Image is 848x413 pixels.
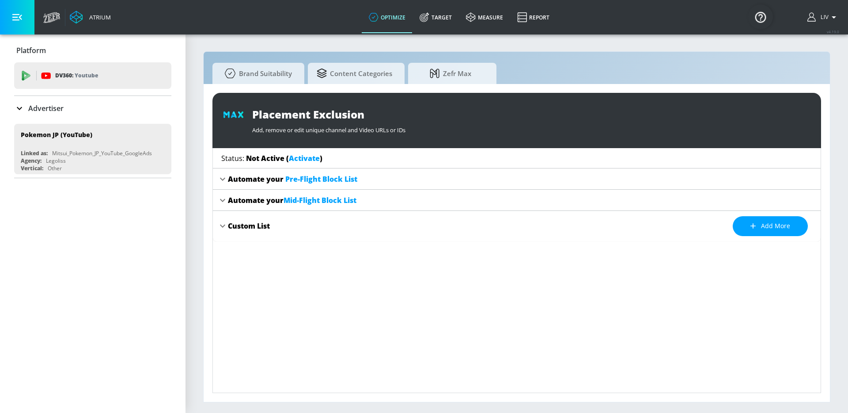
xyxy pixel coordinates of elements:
a: Target [413,1,459,33]
a: Atrium [70,11,111,24]
div: Custom List [228,221,270,231]
span: Brand Suitability [221,63,292,84]
span: v 4.19.0 [827,29,839,34]
p: Youtube [75,71,98,80]
div: Placement Exclusion [252,107,810,122]
div: Legoliss [46,157,66,164]
div: Automate yourMid-Flight Block List [213,190,821,211]
div: Add, remove or edit unique channel and Video URLs or IDs [252,122,810,134]
p: Advertiser [28,103,64,113]
div: Custom ListAdd more [213,211,821,241]
button: Liv [807,12,839,23]
div: Vertical: [21,164,43,172]
a: Activate [289,153,320,163]
a: Report [510,1,556,33]
div: Pokemon JP (YouTube)Linked as:Mitsui_Pokemon_JP_YouTube_GoogleAdsAgency:LegolissVertical:Other [14,124,171,174]
div: Pokemon JP (YouTube) [21,130,92,139]
button: Add more [733,216,808,236]
div: Automate your [228,195,356,205]
span: login as: liv.ho@zefr.com [817,14,829,20]
div: Advertiser [14,96,171,121]
div: Mitsui_Pokemon_JP_YouTube_GoogleAds [52,149,152,157]
p: DV360: [55,71,98,80]
p: Platform [16,46,46,55]
button: Open Resource Center [748,4,773,29]
span: Mid-Flight Block List [284,195,356,205]
span: Pre-Flight Block List [285,174,357,184]
a: optimize [362,1,413,33]
div: Atrium [86,13,111,21]
div: Agency: [21,157,42,164]
div: Status: [221,153,322,163]
span: Not Active ( ) [246,153,322,163]
span: Add more [750,221,790,232]
div: Automate your [228,174,357,184]
div: Linked as: [21,149,48,157]
a: measure [459,1,510,33]
div: DV360: Youtube [14,62,171,89]
div: Other [48,164,62,172]
span: Zefr Max [417,63,484,84]
span: Content Categories [317,63,392,84]
div: Platform [14,38,171,63]
div: Automate your Pre-Flight Block List [213,168,821,190]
